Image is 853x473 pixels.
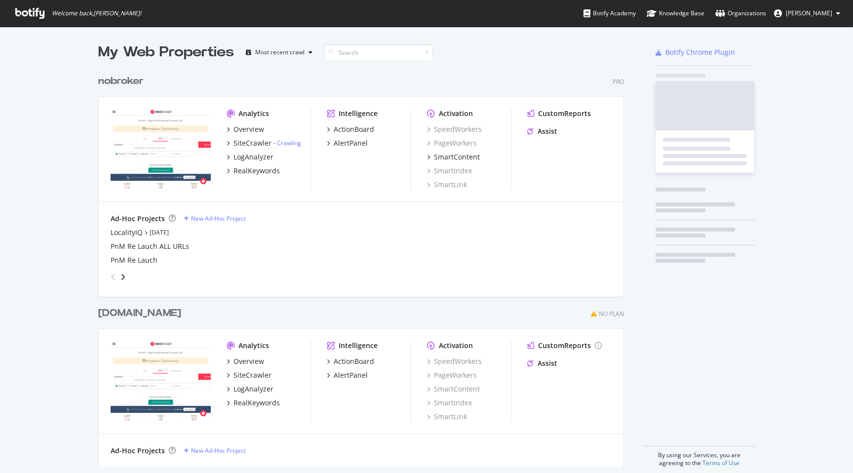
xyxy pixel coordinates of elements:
a: Overview [227,356,264,366]
a: SmartIndex [427,166,472,176]
a: Assist [527,358,557,368]
input: Search [324,44,433,61]
div: Assist [538,126,557,136]
a: SpeedWorkers [427,356,482,366]
a: ActionBoard [327,356,374,366]
div: RealKeywords [233,166,280,176]
span: Bharat Lohakare [786,9,832,17]
div: ActionBoard [334,356,374,366]
div: Ad-Hoc Projects [111,214,165,224]
div: [DOMAIN_NAME] [98,306,181,320]
img: nobrokersecondary.com [111,341,211,421]
div: Most recent crawl [255,49,305,55]
a: LogAnalyzer [227,152,273,162]
div: AlertPanel [334,138,368,148]
a: Assist [527,126,557,136]
div: Botify Academy [583,8,636,18]
div: angle-left [107,269,119,285]
a: RealKeywords [227,166,280,176]
a: New Ad-Hoc Project [184,214,246,223]
a: [DOMAIN_NAME] [98,306,185,320]
a: SpeedWorkers [427,124,482,134]
a: ActionBoard [327,124,374,134]
button: Most recent crawl [242,44,316,60]
div: LogAnalyzer [233,152,273,162]
div: Activation [439,109,473,118]
div: Ad-Hoc Projects [111,446,165,456]
div: CustomReports [538,109,591,118]
button: [PERSON_NAME] [766,5,848,21]
div: Knowledge Base [647,8,704,18]
a: Crawling [277,139,301,147]
a: PnM Re Lauch ALL URLs [111,241,189,251]
div: grid [98,62,632,467]
div: ActionBoard [334,124,374,134]
div: nobroker [98,74,144,88]
div: Organizations [715,8,766,18]
a: PageWorkers [427,138,477,148]
a: PageWorkers [427,370,477,380]
div: CustomReports [538,341,591,351]
div: Overview [233,356,264,366]
div: SiteCrawler [233,370,271,380]
a: Botify Chrome Plugin [656,47,735,57]
a: SmartContent [427,384,480,394]
a: SmartLink [427,180,467,190]
a: LocalityIQ [111,228,143,237]
div: LogAnalyzer [233,384,273,394]
a: New Ad-Hoc Project [184,446,246,455]
span: Welcome back, [PERSON_NAME] ! [52,9,141,17]
div: Activation [439,341,473,351]
a: SmartIndex [427,398,472,408]
div: Pro [613,78,624,86]
div: Intelligence [339,341,378,351]
div: Analytics [238,109,269,118]
div: My Web Properties [98,42,234,62]
div: Assist [538,358,557,368]
a: LogAnalyzer [227,384,273,394]
div: Botify Chrome Plugin [665,47,735,57]
a: PnM Re Lauch [111,255,157,265]
div: No Plan [599,310,624,318]
a: nobroker [98,74,148,88]
div: RealKeywords [233,398,280,408]
a: SmartLink [427,412,467,422]
div: New Ad-Hoc Project [191,446,246,455]
a: CustomReports [527,341,602,351]
div: angle-right [119,272,126,282]
div: SmartContent [434,152,480,162]
img: nobroker.com [111,109,211,189]
div: Overview [233,124,264,134]
a: CustomReports [527,109,591,118]
div: By using our Services, you are agreeing to the [643,446,755,467]
a: SiteCrawler [227,370,271,380]
div: AlertPanel [334,370,368,380]
div: SiteCrawler [233,138,271,148]
a: Overview [227,124,264,134]
a: [DATE] [150,228,169,236]
div: Intelligence [339,109,378,118]
a: AlertPanel [327,370,368,380]
div: Analytics [238,341,269,351]
a: AlertPanel [327,138,368,148]
a: SmartContent [427,152,480,162]
a: Terms of Use [702,459,739,467]
div: - [273,139,301,147]
a: SiteCrawler- Crawling [227,138,301,148]
div: New Ad-Hoc Project [191,214,246,223]
a: RealKeywords [227,398,280,408]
